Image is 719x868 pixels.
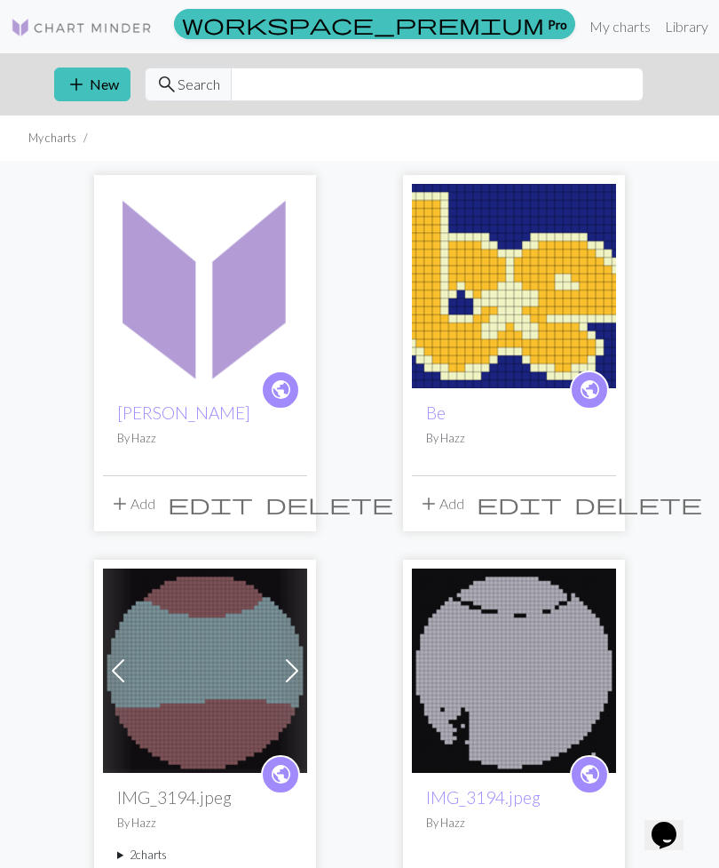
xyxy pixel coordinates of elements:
[103,275,307,292] a: Billie
[270,757,292,792] i: public
[156,72,178,97] span: search
[261,755,300,794] a: public
[103,569,307,773] img: IMG_3194.jpeg
[54,68,130,101] button: New
[582,9,658,44] a: My charts
[426,815,602,832] p: By Hazz
[109,491,130,516] span: add
[270,372,292,408] i: public
[178,74,220,95] span: Search
[168,491,253,516] span: edit
[11,17,153,38] img: Logo
[66,72,87,97] span: add
[117,787,293,808] h2: IMG_3194.jpeg
[412,184,616,388] img: Be
[412,487,470,521] button: Add
[117,402,250,423] a: [PERSON_NAME]
[470,487,568,521] button: Edit
[579,760,601,788] span: public
[579,372,601,408] i: public
[477,493,562,514] i: Edit
[426,430,602,447] p: By Hazz
[579,376,601,403] span: public
[103,487,162,521] button: Add
[574,491,702,516] span: delete
[477,491,562,516] span: edit
[117,847,293,864] summary: 2charts
[426,402,446,423] a: Be
[570,755,609,794] a: public
[182,12,544,36] span: workspace_premium
[412,569,616,773] img: IMG_3194.jpeg
[418,491,439,516] span: add
[117,815,293,832] p: By Hazz
[103,184,307,388] img: Billie
[570,370,609,410] a: public
[412,275,616,292] a: Be
[644,797,701,850] iframe: chat widget
[426,787,541,808] a: IMG_3194.jpeg
[28,130,76,147] li: My charts
[259,487,399,521] button: Delete
[568,487,708,521] button: Delete
[265,491,393,516] span: delete
[117,430,293,447] p: By Hazz
[412,660,616,677] a: IMG_3194.jpeg
[162,487,259,521] button: Edit
[579,757,601,792] i: public
[174,9,575,39] a: Pro
[168,493,253,514] i: Edit
[261,370,300,410] a: public
[103,660,307,677] a: IMG_3194.jpeg
[270,376,292,403] span: public
[270,760,292,788] span: public
[658,9,715,44] a: Library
